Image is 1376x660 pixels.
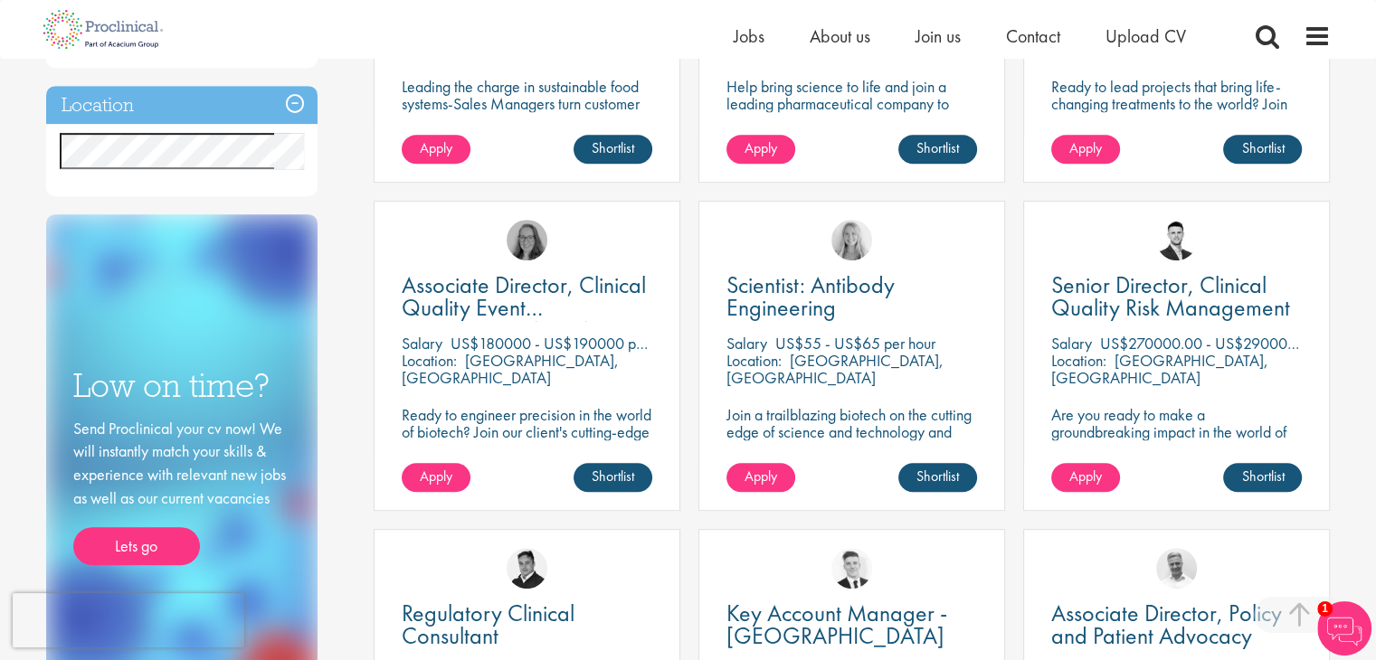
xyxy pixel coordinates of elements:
a: Apply [1051,135,1120,164]
a: Shortlist [574,463,652,492]
img: Joshua Godden [1156,220,1197,260]
p: Join a trailblazing biotech on the cutting edge of science and technology and make a change in th... [726,406,977,475]
p: Help bring science to life and join a leading pharmaceutical company to play a key role in delive... [726,78,977,164]
a: Key Account Manager - [GEOGRAPHIC_DATA] [726,602,977,647]
a: Join us [916,24,961,48]
span: Associate Director, Clinical Quality Event Management (GCP) [402,269,646,345]
img: Chatbot [1317,601,1371,655]
h3: Low on time? [73,368,290,403]
a: Shortlist [1223,463,1302,492]
span: Apply [1069,138,1102,157]
a: Apply [402,463,470,492]
a: Lets go [73,527,200,565]
p: [GEOGRAPHIC_DATA], [GEOGRAPHIC_DATA] [402,350,619,388]
a: Shortlist [898,135,977,164]
p: [GEOGRAPHIC_DATA], [GEOGRAPHIC_DATA] [726,350,944,388]
iframe: reCAPTCHA [13,593,244,647]
a: Associate Director, Clinical Quality Event Management (GCP) [402,274,652,319]
span: Location: [726,350,782,371]
span: Senior Director, Clinical Quality Risk Management [1051,269,1290,323]
a: Contact [1006,24,1060,48]
img: Shannon Briggs [831,220,872,260]
span: Salary [402,333,442,354]
span: Salary [1051,333,1092,354]
p: [GEOGRAPHIC_DATA], [GEOGRAPHIC_DATA] [1051,350,1268,388]
img: Joshua Bye [1156,548,1197,589]
a: Apply [402,135,470,164]
a: Regulatory Clinical Consultant [402,602,652,647]
span: Apply [745,138,777,157]
div: Send Proclinical your cv now! We will instantly match your skills & experience with relevant new ... [73,417,290,566]
img: Nicolas Daniel [831,548,872,589]
img: Ingrid Aymes [507,220,547,260]
p: Are you ready to make a groundbreaking impact in the world of biotechnology? Join a growing compa... [1051,406,1302,492]
a: Scientist: Antibody Engineering [726,274,977,319]
a: Shortlist [1223,135,1302,164]
p: Ready to engineer precision in the world of biotech? Join our client's cutting-edge team and play... [402,406,652,492]
span: Location: [1051,350,1106,371]
a: Shortlist [898,463,977,492]
a: Jobs [734,24,764,48]
a: Apply [1051,463,1120,492]
span: Apply [420,467,452,486]
span: 1 [1317,601,1333,617]
span: Apply [1069,467,1102,486]
p: Ready to lead projects that bring life-changing treatments to the world? Join our client at the f... [1051,78,1302,164]
span: Apply [420,138,452,157]
span: Apply [745,467,777,486]
span: Location: [402,350,457,371]
p: Leading the charge in sustainable food systems-Sales Managers turn customer success into global p... [402,78,652,129]
span: Associate Director, Policy and Patient Advocacy [1051,598,1282,651]
a: Shortlist [574,135,652,164]
span: Salary [726,333,767,354]
p: US$180000 - US$190000 per annum [451,333,693,354]
a: Apply [726,463,795,492]
img: Peter Duvall [507,548,547,589]
span: Scientist: Antibody Engineering [726,269,895,323]
a: About us [810,24,870,48]
p: US$55 - US$65 per hour [775,333,935,354]
a: Associate Director, Policy and Patient Advocacy [1051,602,1302,647]
span: Key Account Manager - [GEOGRAPHIC_DATA] [726,598,947,651]
span: Regulatory Clinical Consultant [402,598,574,651]
a: Apply [726,135,795,164]
a: Senior Director, Clinical Quality Risk Management [1051,274,1302,319]
h3: Location [46,86,318,125]
a: Upload CV [1106,24,1186,48]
